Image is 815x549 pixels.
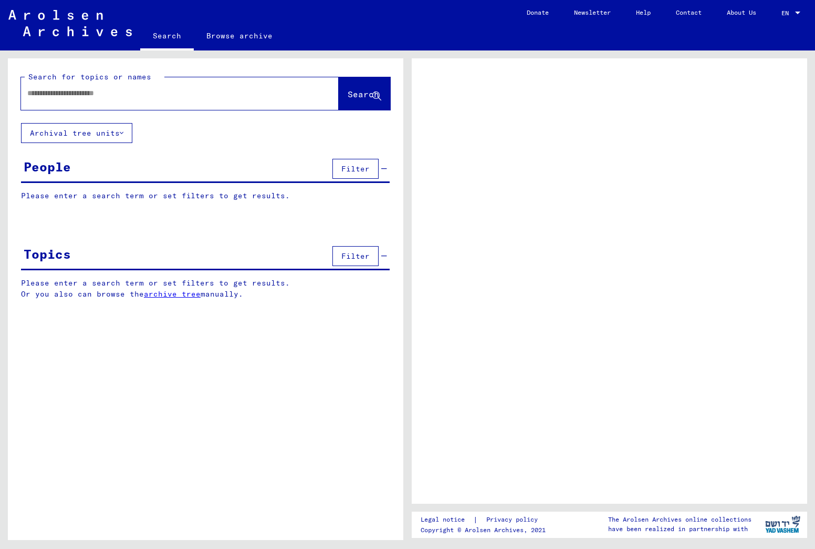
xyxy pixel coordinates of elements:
img: Arolsen_neg.svg [8,10,132,36]
div: People [24,157,71,176]
a: Privacy policy [478,514,550,525]
img: yv_logo.png [763,511,802,537]
span: EN [781,9,793,17]
p: Copyright © Arolsen Archives, 2021 [421,525,550,535]
p: Please enter a search term or set filters to get results. [21,190,390,201]
p: Please enter a search term or set filters to get results. Or you also can browse the manually. [21,278,390,300]
a: Legal notice [421,514,473,525]
p: have been realized in partnership with [608,524,751,534]
span: Filter [341,251,370,261]
div: | [421,514,550,525]
p: The Arolsen Archives online collections [608,515,751,524]
button: Archival tree units [21,123,132,143]
span: Filter [341,164,370,174]
a: archive tree [144,289,201,299]
button: Search [339,77,390,110]
span: Search [348,89,379,99]
button: Filter [332,159,379,179]
div: Topics [24,245,71,263]
a: Browse archive [194,23,285,48]
a: Search [140,23,194,50]
button: Filter [332,246,379,266]
mat-label: Search for topics or names [28,72,151,82]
